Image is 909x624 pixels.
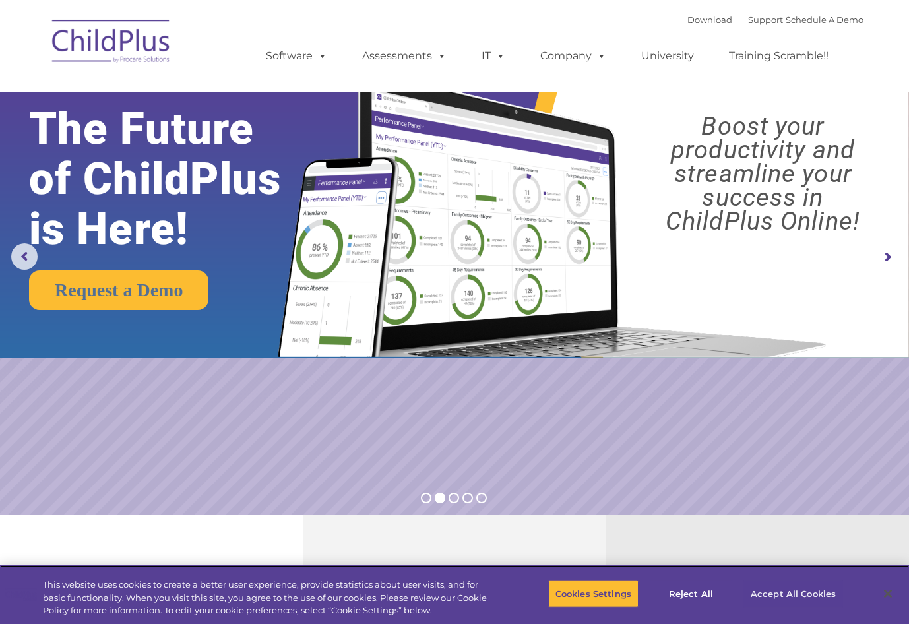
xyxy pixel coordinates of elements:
[748,15,783,25] a: Support
[716,43,842,69] a: Training Scramble!!
[687,15,732,25] a: Download
[650,580,732,608] button: Reject All
[46,11,177,77] img: ChildPlus by Procare Solutions
[183,87,224,97] span: Last name
[349,43,460,69] a: Assessments
[253,43,340,69] a: Software
[628,114,898,233] rs-layer: Boost your productivity and streamline your success in ChildPlus Online!
[29,270,208,310] a: Request a Demo
[873,579,902,608] button: Close
[743,580,843,608] button: Accept All Cookies
[527,43,619,69] a: Company
[786,15,863,25] a: Schedule A Demo
[43,578,500,617] div: This website uses cookies to create a better user experience, provide statistics about user visit...
[628,43,707,69] a: University
[548,580,639,608] button: Cookies Settings
[687,15,863,25] font: |
[29,104,319,254] rs-layer: The Future of ChildPlus is Here!
[468,43,518,69] a: IT
[183,141,239,151] span: Phone number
